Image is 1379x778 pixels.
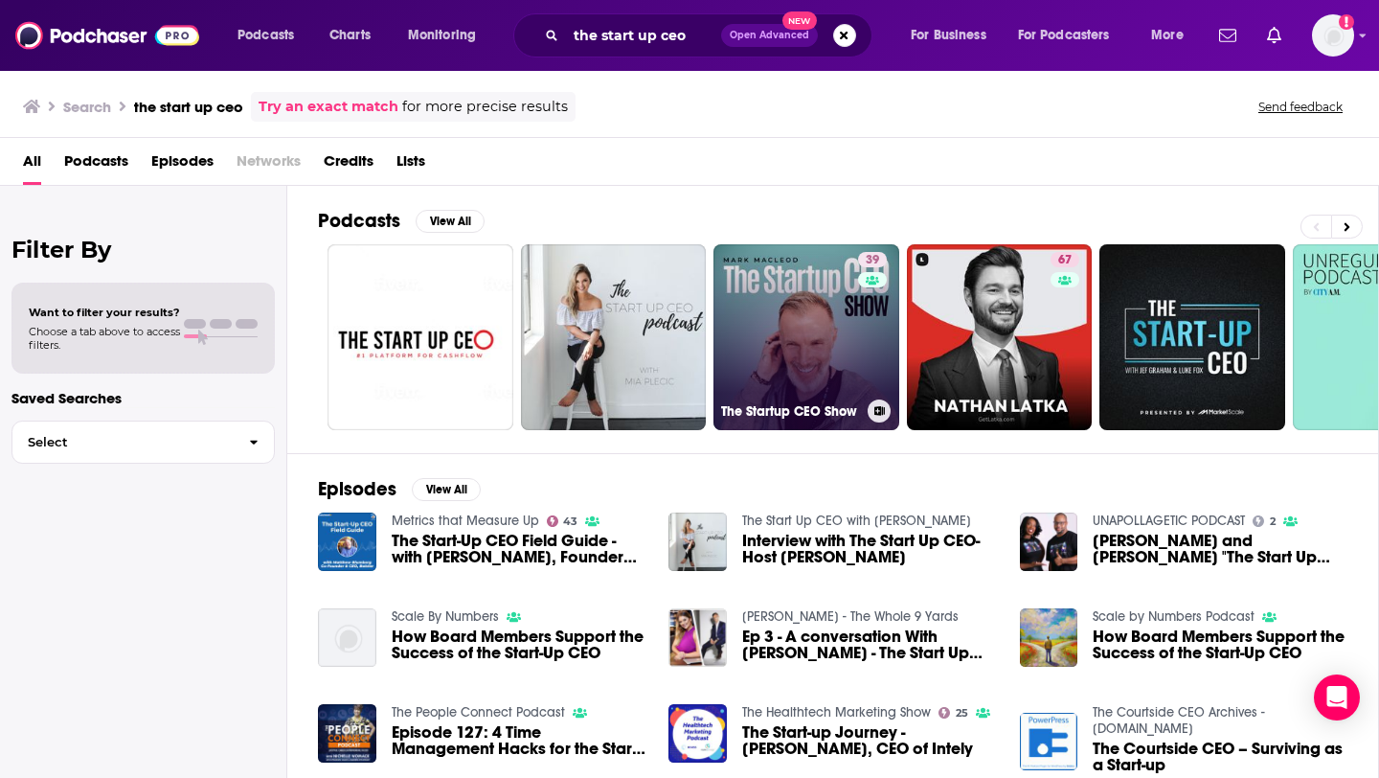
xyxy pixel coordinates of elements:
[721,24,818,47] button: Open AdvancedNew
[742,724,997,757] a: The Start-up Journey - Daniel Pluard, CEO of Intely
[1093,704,1265,737] a: The Courtside CEO Archives - WebTalkRadio.net
[742,513,971,529] a: The Start Up CEO with Mia Plecic
[1312,14,1354,57] img: User Profile
[63,98,111,116] h3: Search
[392,724,646,757] a: Episode 127: 4 Time Management Hacks for the Start Up CEO
[408,22,476,49] span: Monitoring
[1312,14,1354,57] span: Logged in as mijal
[907,244,1093,430] a: 67
[317,20,382,51] a: Charts
[668,608,727,667] img: Ep 3 - A conversation With Mia Plecic - The Start Up CEO
[742,629,997,661] a: Ep 3 - A conversation With Mia Plecic - The Start Up CEO
[392,608,499,625] a: Scale By Numbers
[134,98,243,116] h3: the start up ceo
[318,513,376,571] img: The Start-Up CEO Field Guide - with Matthew Blumberg, Founder and CEO Bolster
[1312,14,1354,57] button: Show profile menu
[395,20,501,51] button: open menu
[1093,629,1347,661] a: How Board Members Support the Success of the Start-Up CEO
[412,478,481,501] button: View All
[1093,533,1347,565] span: [PERSON_NAME] and [PERSON_NAME] "The Start Up CEO"
[742,533,997,565] a: Interview with The Start Up CEO- Host Dave Nelson
[1211,19,1244,52] a: Show notifications dropdown
[318,608,376,667] img: How Board Members Support the Success of the Start-Up CEO
[1253,515,1276,527] a: 2
[721,403,860,420] h3: The Startup CEO Show
[938,707,968,719] a: 25
[1093,741,1347,773] a: The Courtside CEO – Surviving as a Start-up
[1314,675,1360,721] div: Open Intercom Messenger
[29,325,180,352] span: Choose a tab above to access filters.
[151,146,214,185] a: Episodes
[318,477,481,501] a: EpisodesView All
[318,704,376,763] img: Episode 127: 4 Time Management Hacks for the Start Up CEO
[318,209,400,233] h2: Podcasts
[392,533,646,565] span: The Start-Up CEO Field Guide - with [PERSON_NAME], Founder and CEO Bolster
[392,704,565,721] a: The People Connect Podcast
[1339,14,1354,30] svg: Add a profile image
[392,513,539,529] a: Metrics that Measure Up
[897,20,1010,51] button: open menu
[668,513,727,571] img: Interview with The Start Up CEO- Host Dave Nelson
[324,146,373,185] a: Credits
[1006,20,1138,51] button: open menu
[1151,22,1184,49] span: More
[531,13,891,57] div: Search podcasts, credits, & more...
[866,251,879,270] span: 39
[11,236,275,263] h2: Filter By
[1020,513,1078,571] img: Tee Smith and Demisha Burks "The Start Up CEO"
[1253,99,1348,115] button: Send feedback
[29,306,180,319] span: Want to filter your results?
[15,17,199,54] img: Podchaser - Follow, Share and Rate Podcasts
[1093,608,1255,625] a: Scale by Numbers Podcast
[396,146,425,185] a: Lists
[1093,533,1347,565] a: Tee Smith and Demisha Burks "The Start Up CEO"
[742,629,997,661] span: Ep 3 - A conversation With [PERSON_NAME] - The Start Up CEO
[713,244,899,430] a: 39The Startup CEO Show
[259,96,398,118] a: Try an exact match
[237,22,294,49] span: Podcasts
[329,22,371,49] span: Charts
[1020,713,1078,771] img: The Courtside CEO – Surviving as a Start-up
[782,11,817,30] span: New
[224,20,319,51] button: open menu
[64,146,128,185] a: Podcasts
[1018,22,1110,49] span: For Podcasters
[742,533,997,565] span: Interview with The Start Up CEO- Host [PERSON_NAME]
[547,515,578,527] a: 43
[237,146,301,185] span: Networks
[1020,608,1078,667] img: How Board Members Support the Success of the Start-Up CEO
[23,146,41,185] a: All
[668,704,727,763] img: The Start-up Journey - Daniel Pluard, CEO of Intely
[392,533,646,565] a: The Start-Up CEO Field Guide - with Matthew Blumberg, Founder and CEO Bolster
[416,210,485,233] button: View All
[1058,251,1072,270] span: 67
[742,724,997,757] span: The Start-up Journey - [PERSON_NAME], CEO of Intely
[402,96,568,118] span: for more precise results
[730,31,809,40] span: Open Advanced
[566,20,721,51] input: Search podcasts, credits, & more...
[392,629,646,661] a: How Board Members Support the Success of the Start-Up CEO
[1093,513,1245,529] a: UNAPOLLAGETIC PODCAST
[1270,517,1276,526] span: 2
[1051,252,1079,267] a: 67
[563,517,577,526] span: 43
[956,709,968,718] span: 25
